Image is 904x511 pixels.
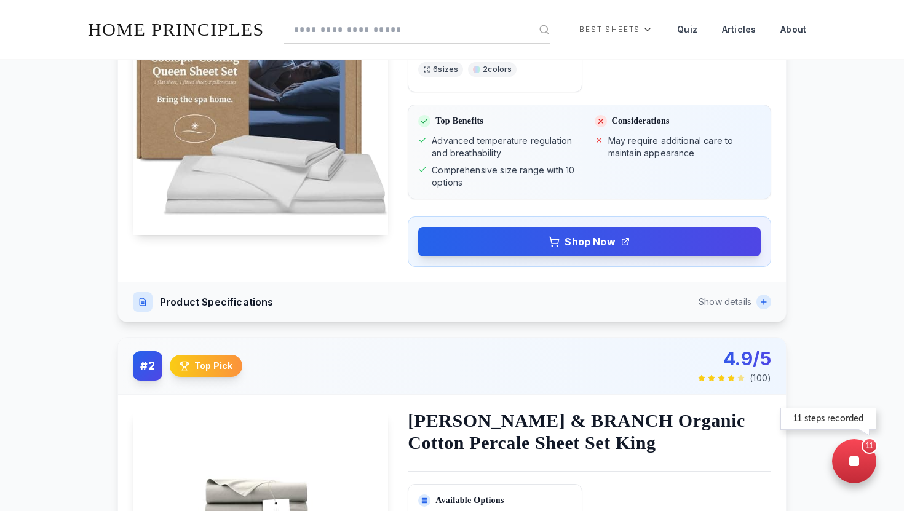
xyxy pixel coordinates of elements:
span: ( 100 ) [750,372,771,384]
span: Shop Now [565,234,615,249]
button: Product SpecificationsShow details [118,282,786,322]
span: Product Specifications [160,295,274,309]
h4: Considerations [595,115,761,127]
h4: Top Benefits [418,115,584,127]
div: # 2 [133,351,162,381]
span: Comprehensive size range with 10 options [432,164,584,189]
div: Best Sheets [569,15,662,44]
a: Articles [712,15,766,44]
span: Show details [699,296,751,308]
span: Top Pick [194,360,232,372]
span: Advanced temperature regulation and breathability [432,135,584,159]
div: 2 color s [468,62,517,77]
div: 6 size s [418,62,463,77]
h4: Available Options [418,494,571,507]
span: May require additional care to maintain appearance [608,135,761,159]
a: HOME PRINCIPLES [88,19,264,39]
a: Shop Now [418,227,761,256]
div: 4.9/5 [698,347,771,370]
a: About [771,15,816,44]
a: Quiz [667,15,707,44]
h3: [PERSON_NAME] & BRANCH Organic Cotton Percale Sheet Set King [408,410,771,454]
